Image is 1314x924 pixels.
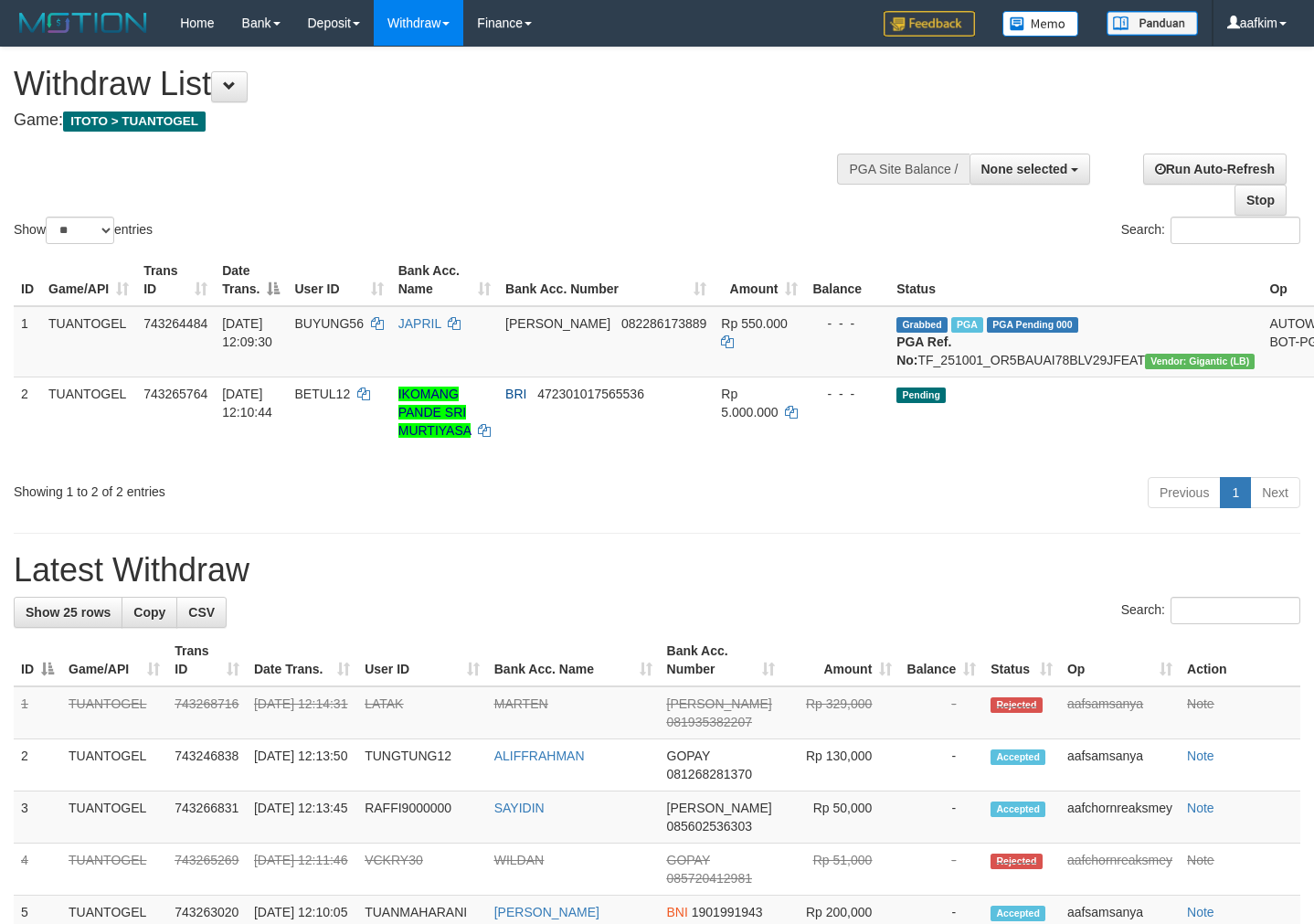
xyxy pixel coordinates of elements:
td: 4 [14,844,61,896]
td: aafchornreaksmey [1060,844,1180,896]
td: aafsamsanya [1060,686,1180,739]
th: Bank Acc. Name: activate to sort column ascending [487,634,660,686]
span: 743265764 [143,387,207,401]
td: TF_251001_OR5BAUAI78BLV29JFEAT [889,306,1262,377]
a: Note [1187,801,1214,815]
img: panduan.png [1107,11,1198,36]
th: Action [1180,634,1300,686]
td: [DATE] 12:13:45 [247,791,357,844]
a: Note [1187,749,1214,763]
a: MARTEN [494,696,548,711]
th: Bank Acc. Name: activate to sort column ascending [391,254,498,306]
td: 1 [14,686,61,739]
span: BRI [505,387,526,401]
span: Accepted [991,802,1045,817]
a: IKOMANG PANDE SRI MURTIYASA [398,387,472,438]
span: BNI [667,905,688,919]
a: 1 [1220,477,1251,508]
td: Rp 50,000 [782,791,899,844]
th: ID: activate to sort column descending [14,634,61,686]
span: Pending [896,388,946,403]
span: GOPAY [667,853,710,867]
span: [PERSON_NAME] [505,316,610,331]
th: Game/API: activate to sort column ascending [41,254,136,306]
img: Button%20Memo.svg [1002,11,1079,37]
td: - [899,686,983,739]
td: TUANTOGEL [61,686,167,739]
a: Show 25 rows [14,597,122,628]
span: GOPAY [667,749,710,763]
td: aafchornreaksmey [1060,791,1180,844]
td: 743246838 [167,739,247,791]
th: Date Trans.: activate to sort column ascending [247,634,357,686]
span: Vendor URL: https://dashboard.q2checkout.com/secure [1145,354,1256,369]
span: [PERSON_NAME] [667,801,772,815]
span: Copy 085602536303 to clipboard [667,819,752,834]
h4: Game: [14,112,858,130]
a: ALIFFRAHMAN [494,749,585,763]
td: TUANTOGEL [61,739,167,791]
th: Date Trans.: activate to sort column descending [215,254,287,306]
td: VCKRY30 [357,844,487,896]
span: Copy 085720412981 to clipboard [667,871,752,886]
th: User ID: activate to sort column ascending [287,254,390,306]
td: TUNGTUNG12 [357,739,487,791]
span: Copy 081268281370 to clipboard [667,767,752,781]
a: Next [1250,477,1300,508]
span: None selected [981,162,1068,176]
input: Search: [1171,217,1300,244]
th: Balance: activate to sort column ascending [899,634,983,686]
span: Copy [133,605,165,620]
a: Previous [1148,477,1221,508]
input: Search: [1171,597,1300,624]
td: 2 [14,739,61,791]
th: Status: activate to sort column ascending [983,634,1060,686]
a: CSV [176,597,227,628]
span: Rp 550.000 [721,316,787,331]
th: Op: activate to sort column ascending [1060,634,1180,686]
a: Copy [122,597,177,628]
th: Status [889,254,1262,306]
span: [PERSON_NAME] [667,696,772,711]
a: SAYIDIN [494,801,545,815]
td: Rp 130,000 [782,739,899,791]
td: [DATE] 12:11:46 [247,844,357,896]
td: - [899,791,983,844]
span: Copy 081935382207 to clipboard [667,715,752,729]
th: Amount: activate to sort column ascending [714,254,805,306]
th: Bank Acc. Number: activate to sort column ascending [660,634,782,686]
th: Game/API: activate to sort column ascending [61,634,167,686]
td: 3 [14,791,61,844]
th: ID [14,254,41,306]
a: Run Auto-Refresh [1143,154,1287,185]
span: [DATE] 12:10:44 [222,387,272,420]
span: Accepted [991,906,1045,921]
td: [DATE] 12:13:50 [247,739,357,791]
td: - [899,844,983,896]
span: BETUL12 [294,387,350,401]
img: MOTION_logo.png [14,9,153,37]
button: None selected [970,154,1091,185]
td: 1 [14,306,41,377]
div: Showing 1 to 2 of 2 entries [14,475,534,501]
th: User ID: activate to sort column ascending [357,634,487,686]
td: 743268716 [167,686,247,739]
span: CSV [188,605,215,620]
a: Note [1187,905,1214,919]
td: - [899,739,983,791]
span: Copy 1901991943 to clipboard [692,905,763,919]
th: Trans ID: activate to sort column ascending [136,254,215,306]
td: 743265269 [167,844,247,896]
a: JAPRIL [398,316,441,331]
span: [DATE] 12:09:30 [222,316,272,349]
span: Rejected [991,854,1042,869]
div: - - - [812,314,882,333]
a: Note [1187,696,1214,711]
div: PGA Site Balance / [837,154,969,185]
select: Showentries [46,217,114,244]
span: Accepted [991,749,1045,765]
td: TUANTOGEL [61,844,167,896]
td: LATAK [357,686,487,739]
td: TUANTOGEL [41,306,136,377]
span: Rp 5.000.000 [721,387,778,420]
